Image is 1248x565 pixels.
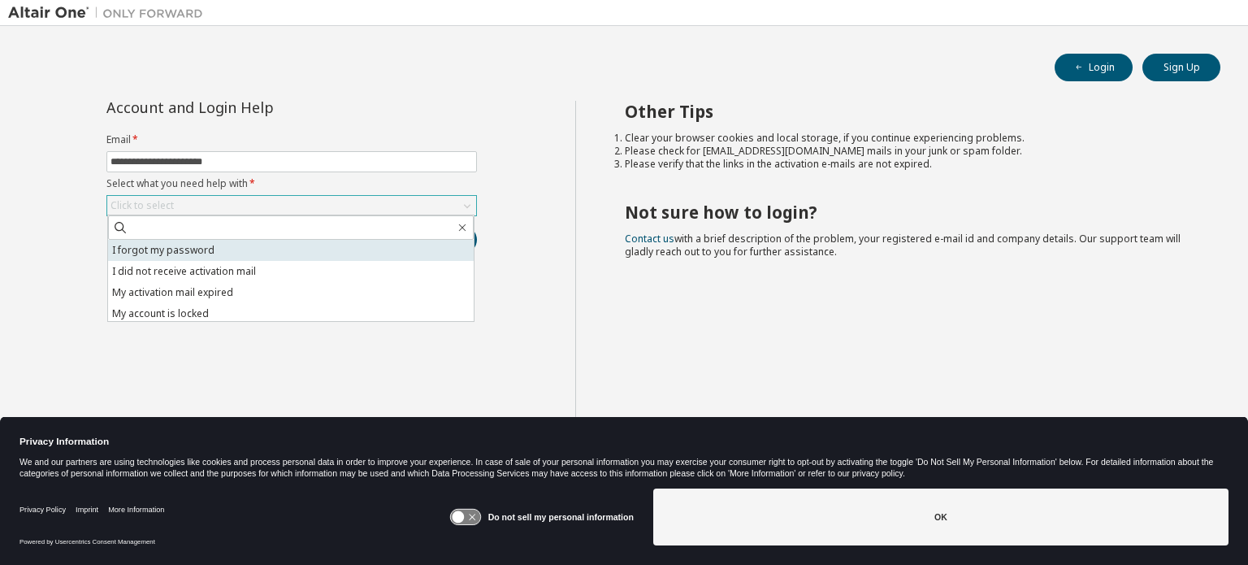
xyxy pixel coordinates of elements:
li: Clear your browser cookies and local storage, if you continue experiencing problems. [625,132,1192,145]
h2: Other Tips [625,101,1192,122]
li: I forgot my password [108,240,474,261]
span: with a brief description of the problem, your registered e-mail id and company details. Our suppo... [625,232,1181,259]
h2: Not sure how to login? [625,202,1192,223]
label: Select what you need help with [106,177,477,190]
div: Click to select [110,199,174,212]
button: Login [1055,54,1133,81]
a: Contact us [625,232,674,246]
button: Sign Up [1142,54,1220,81]
img: Altair One [8,5,211,21]
li: Please verify that the links in the activation e-mails are not expired. [625,158,1192,171]
label: Email [106,133,477,146]
li: Please check for [EMAIL_ADDRESS][DOMAIN_NAME] mails in your junk or spam folder. [625,145,1192,158]
div: Click to select [107,196,476,215]
div: Account and Login Help [106,101,403,114]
